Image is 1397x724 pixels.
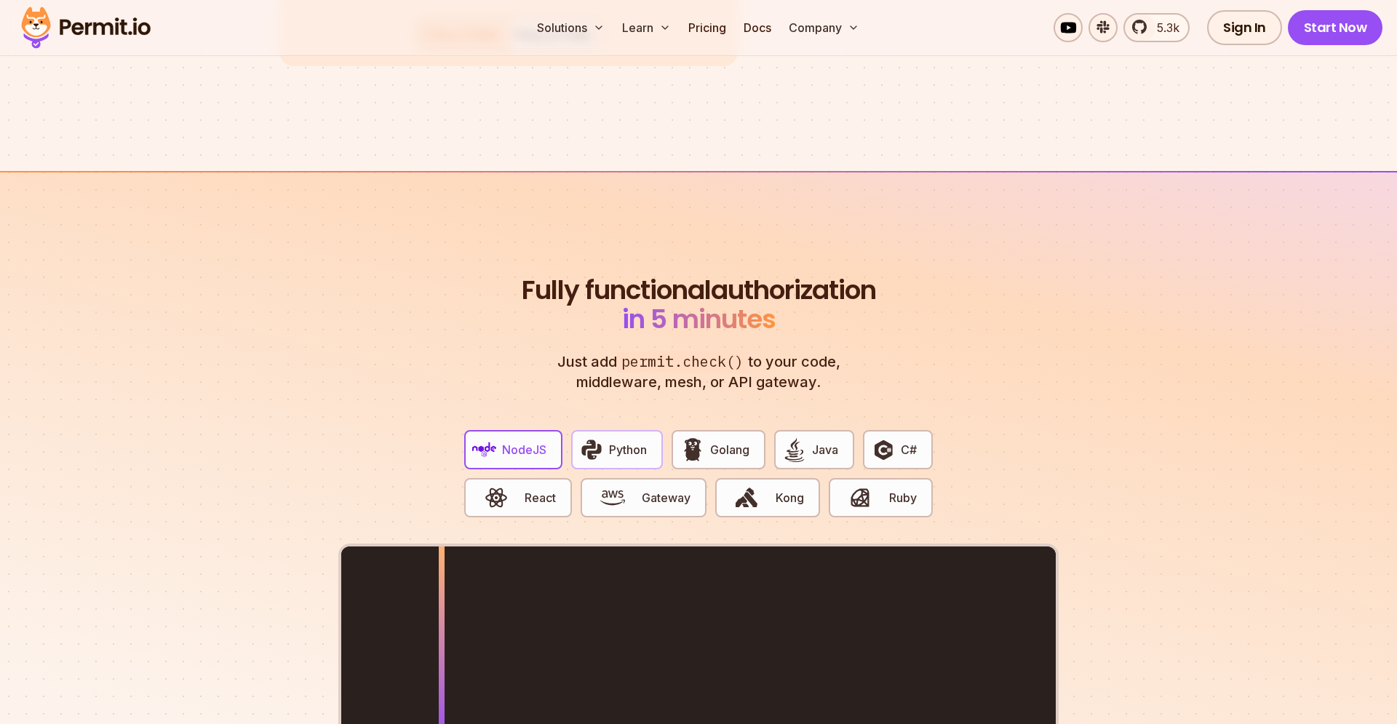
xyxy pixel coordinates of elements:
span: Gateway [642,489,690,506]
span: C# [901,441,917,458]
button: Company [783,13,865,42]
img: Permit logo [15,3,157,52]
button: Learn [616,13,677,42]
a: Pricing [682,13,732,42]
span: NodeJS [502,441,546,458]
a: Sign In [1207,10,1282,45]
img: NodeJS [472,437,497,462]
img: Golang [680,437,705,462]
span: permit.check() [617,351,748,373]
span: React [525,489,556,506]
a: Start Now [1288,10,1383,45]
a: Docs [738,13,777,42]
span: Java [812,441,838,458]
img: Kong [734,485,759,510]
span: in 5 minutes [622,301,776,338]
img: Python [579,437,604,462]
span: Python [609,441,647,458]
img: Gateway [600,485,625,510]
p: Just add to your code, middleware, mesh, or API gateway. [541,351,856,392]
span: 5.3k [1148,19,1179,36]
img: C# [871,437,896,462]
h2: authorization [518,276,879,334]
img: Java [782,437,807,462]
span: Fully functional [522,276,711,305]
span: Golang [710,441,749,458]
img: React [484,485,509,510]
button: Solutions [531,13,610,42]
a: 5.3k [1123,13,1190,42]
span: Ruby [889,489,917,506]
span: Kong [776,489,804,506]
img: Ruby [848,485,872,510]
